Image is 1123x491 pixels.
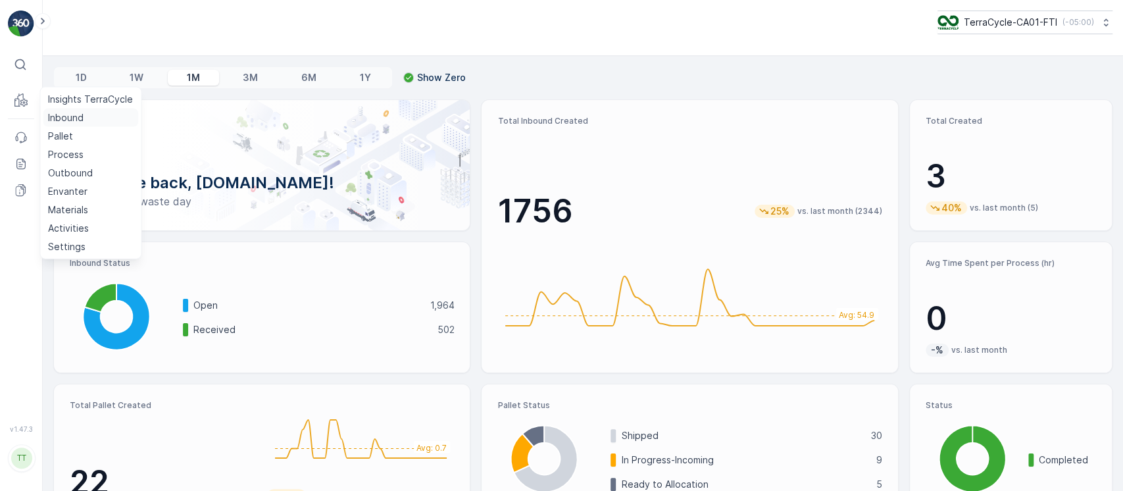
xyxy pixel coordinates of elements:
[970,203,1038,213] p: vs. last month (5)
[187,71,200,84] p: 1M
[359,71,370,84] p: 1Y
[876,453,882,467] p: 9
[8,425,34,433] span: v 1.47.3
[11,448,32,469] div: TT
[876,478,882,491] p: 5
[193,299,421,312] p: Open
[497,192,572,231] p: 1756
[8,436,34,480] button: TT
[430,299,454,312] p: 1,964
[130,71,143,84] p: 1W
[497,400,882,411] p: Pallet Status
[417,71,466,84] p: Show Zero
[940,201,963,215] p: 40%
[1039,453,1096,467] p: Completed
[437,323,454,336] p: 502
[75,194,449,209] p: Have a zero-waste day
[621,478,867,491] p: Ready to Allocation
[497,116,882,126] p: Total Inbound Created
[926,116,1096,126] p: Total Created
[8,11,34,37] img: logo
[926,258,1096,269] p: Avg Time Spent per Process (hr)
[926,157,1096,196] p: 3
[41,449,117,480] p: [EMAIL_ADDRESS][PERSON_NAME][DOMAIN_NAME]
[1062,17,1094,28] p: ( -05:00 )
[301,71,316,84] p: 6M
[621,429,862,442] p: Shipped
[930,344,945,357] p: -%
[937,15,959,30] img: TC_BVHiTW6.png
[937,11,1112,34] button: TerraCycle-CA01-FTI(-05:00)
[193,323,428,336] p: Received
[70,258,454,269] p: Inbound Status
[951,345,1007,355] p: vs. last month
[797,206,882,217] p: vs. last month (2344)
[769,205,791,218] p: 25%
[926,400,1096,411] p: Status
[621,453,867,467] p: In Progress-Incoming
[926,299,1096,338] p: 0
[70,400,257,411] p: Total Pallet Created
[964,16,1057,29] p: TerraCycle-CA01-FTI
[76,71,87,84] p: 1D
[41,436,117,449] p: [DOMAIN_NAME]
[243,71,258,84] p: 3M
[871,429,882,442] p: 30
[75,172,449,194] p: Welcome back, [DOMAIN_NAME]!
[30,59,43,70] p: ⌘B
